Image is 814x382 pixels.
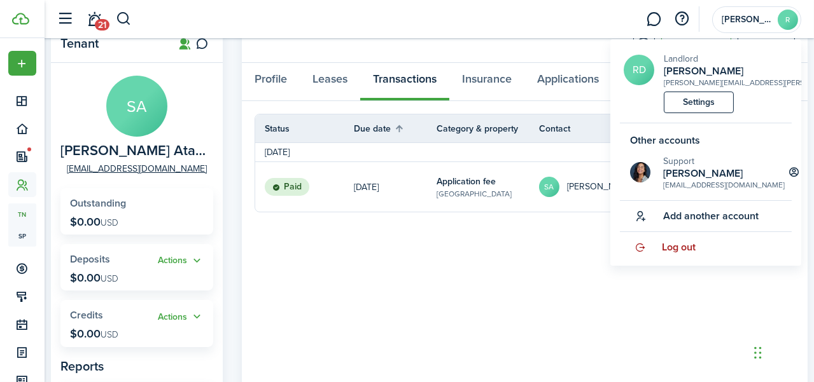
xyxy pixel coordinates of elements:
div: [EMAIL_ADDRESS][DOMAIN_NAME] [663,179,785,191]
a: tn [8,203,36,225]
a: sp [8,225,36,247]
a: Leases [300,63,360,101]
a: Settings [664,92,734,113]
avatar-text: SA [106,76,167,137]
a: Messaging [642,3,666,36]
avatar-text: SA [539,177,559,197]
iframe: Chat Widget [750,321,814,382]
th: Contact [539,122,692,135]
span: Landlord [664,52,698,65]
span: Ramani [722,15,773,24]
button: Open sidebar [53,7,78,31]
a: SA[PERSON_NAME] Atalas [539,162,692,212]
a: Insurance [449,63,524,101]
button: Actions [158,254,204,268]
button: Actions [158,310,204,324]
span: USD [101,328,118,341]
button: Open resource center [671,8,693,30]
h2: Monica [663,168,785,179]
avatar-text: R [778,10,798,30]
status: Paid [265,178,309,196]
a: Notifications [83,3,107,36]
span: 21 [95,19,109,31]
p: $0.00 [70,215,118,228]
button: Open menu [158,254,204,268]
span: Log out [662,242,696,253]
panel-main-subtitle: Reports [60,357,213,376]
span: Add another account [663,210,759,222]
h5: Other accounts [620,133,792,148]
a: Applications [524,63,612,101]
p: [DATE] [354,181,379,194]
span: Selin Atalas [60,143,207,159]
span: Outstanding [70,196,126,210]
img: TenantCloud [12,13,29,25]
table-profile-info-text: [PERSON_NAME] Atalas [567,182,661,192]
a: [EMAIL_ADDRESS][DOMAIN_NAME] [67,162,207,175]
button: Open menu [8,51,36,76]
a: Paid [255,162,354,212]
a: Application fee[GEOGRAPHIC_DATA] [437,162,539,212]
td: [DATE] [255,146,299,159]
button: Open menu [158,310,204,324]
button: Add another account [620,201,759,231]
table-subtitle: [GEOGRAPHIC_DATA] [437,188,512,200]
div: Drag [754,334,762,372]
table-info-title: Application fee [437,175,496,188]
span: Support [663,154,694,168]
span: USD [101,216,118,229]
th: Sort [354,121,437,136]
th: Status [255,122,354,135]
span: USD [101,272,118,285]
a: Log out [620,232,792,263]
a: Profile [242,63,300,101]
p: $0.00 [70,271,118,284]
span: Deposits [70,252,110,266]
th: Category & property [437,122,539,135]
a: [DATE] [354,162,437,212]
img: Monica [630,162,650,182]
button: Search [116,8,132,30]
span: Credits [70,308,103,322]
p: $0.00 [70,327,118,340]
panel-main-title: Tenant [60,36,162,51]
a: RD [624,55,654,85]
